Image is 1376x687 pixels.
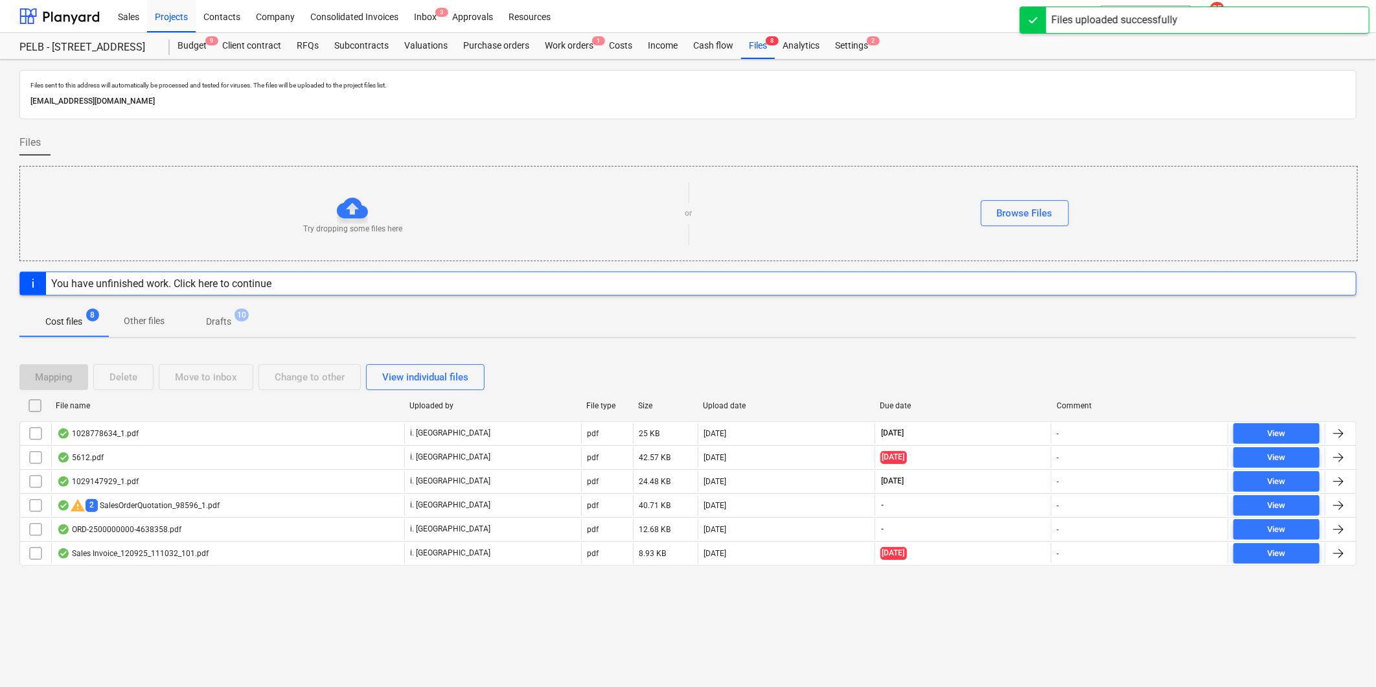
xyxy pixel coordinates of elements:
[639,429,659,438] div: 25 KB
[639,549,666,558] div: 8.93 KB
[880,500,886,511] span: -
[410,476,490,487] p: i. [GEOGRAPHIC_DATA]
[409,401,576,410] div: Uploaded by
[30,81,1346,89] p: Files sent to this address will automatically be processed and tested for viruses. The files will...
[57,524,70,535] div: OCR finished
[867,36,880,45] span: 2
[741,33,775,59] div: Files
[1057,453,1059,462] div: -
[1057,429,1059,438] div: -
[827,33,876,59] a: Settings2
[19,41,154,54] div: PELB - [STREET_ADDRESS]
[57,524,181,535] div: ORD-2500000000-4638358.pdf
[1268,522,1286,537] div: View
[57,428,139,439] div: 1028778634_1.pdf
[704,453,726,462] div: [DATE]
[57,548,70,559] div: OCR finished
[86,499,98,511] span: 2
[1057,549,1059,558] div: -
[1311,625,1376,687] iframe: Chat Widget
[587,501,599,510] div: pdf
[766,36,779,45] span: 8
[57,500,70,511] div: OCR finished
[327,33,396,59] a: Subcontracts
[57,476,70,487] div: OCR finished
[410,428,490,439] p: i. [GEOGRAPHIC_DATA]
[685,208,693,219] p: or
[704,525,726,534] div: [DATE]
[592,36,605,45] span: 1
[639,525,671,534] div: 12.68 KB
[640,33,685,59] a: Income
[1268,426,1286,441] div: View
[587,429,599,438] div: pdf
[289,33,327,59] a: RFQs
[206,315,231,329] p: Drafts
[455,33,537,59] a: Purchase orders
[1233,447,1320,468] button: View
[880,476,906,487] span: [DATE]
[704,549,726,558] div: [DATE]
[639,501,671,510] div: 40.71 KB
[410,452,490,463] p: i. [GEOGRAPHIC_DATA]
[235,309,249,321] span: 10
[703,401,869,410] div: Upload date
[382,369,468,386] div: View individual files
[51,277,271,290] div: You have unfinished work. Click here to continue
[57,548,209,559] div: Sales Invoice_120925_111032_101.pdf
[1233,543,1320,564] button: View
[57,428,70,439] div: OCR finished
[587,453,599,462] div: pdf
[170,33,214,59] a: Budget9
[601,33,640,59] a: Costs
[880,547,907,559] span: [DATE]
[704,429,726,438] div: [DATE]
[685,33,741,59] a: Cash flow
[1268,498,1286,513] div: View
[638,401,693,410] div: Size
[205,36,218,45] span: 9
[1057,401,1223,410] div: Comment
[587,549,599,558] div: pdf
[1057,501,1059,510] div: -
[410,548,490,559] p: i. [GEOGRAPHIC_DATA]
[366,364,485,390] button: View individual files
[57,452,104,463] div: 5612.pdf
[775,33,827,59] a: Analytics
[396,33,455,59] a: Valuations
[30,95,1346,108] p: [EMAIL_ADDRESS][DOMAIN_NAME]
[639,453,671,462] div: 42.57 KB
[303,224,402,235] p: Try dropping some files here
[880,524,886,535] span: -
[537,33,601,59] div: Work orders
[70,498,86,513] span: warning
[1051,12,1178,28] div: Files uploaded successfully
[704,501,726,510] div: [DATE]
[587,525,599,534] div: pdf
[19,166,1358,261] div: Try dropping some files hereorBrowse Files
[214,33,289,59] a: Client contract
[537,33,601,59] a: Work orders1
[880,428,906,439] span: [DATE]
[86,309,99,321] span: 8
[741,33,775,59] a: Files8
[57,476,139,487] div: 1029147929_1.pdf
[1233,495,1320,516] button: View
[880,401,1046,410] div: Due date
[410,524,490,535] p: i. [GEOGRAPHIC_DATA]
[997,205,1053,222] div: Browse Files
[1268,546,1286,561] div: View
[880,451,907,463] span: [DATE]
[435,8,448,17] span: 3
[1268,450,1286,465] div: View
[587,477,599,486] div: pdf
